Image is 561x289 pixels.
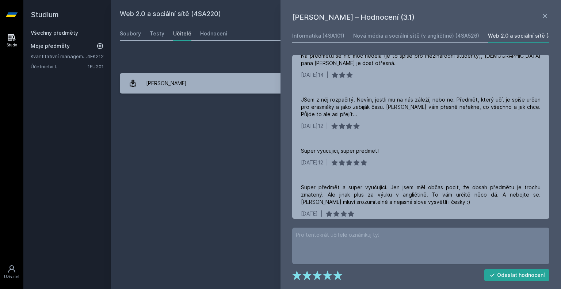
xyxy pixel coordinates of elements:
div: Učitelé [173,30,191,37]
a: Testy [150,26,164,41]
a: Hodnocení [200,26,227,41]
a: 1FU201 [88,64,104,69]
a: Uživatel [1,261,22,283]
a: Soubory [120,26,141,41]
div: Soubory [120,30,141,37]
a: [PERSON_NAME] 9 hodnocení 3.1 [120,73,552,94]
div: [PERSON_NAME] [146,76,187,91]
a: Všechny předměty [31,30,78,36]
h2: Web 2.0 a sociální sítě (4SA220) [120,9,470,20]
a: Study [1,29,22,52]
span: Moje předměty [31,42,70,50]
div: Na předmětu se nic moc nedělá (je to spíše pro mezinárodní studenty), [DEMOGRAPHIC_DATA] pana [PE... [301,52,541,67]
div: Uživatel [4,274,19,280]
div: Testy [150,30,164,37]
a: Účetnictví I. [31,63,88,70]
a: Učitelé [173,26,191,41]
div: [DATE]14 [301,71,324,79]
div: JSem z něj rozpačitý. Nevím, jestli mu na nás záleží, nebo ne. Předmět, který učí, je spíše určen... [301,96,541,118]
div: | [327,71,328,79]
div: Hodnocení [200,30,227,37]
a: Kvantitativní management [31,53,87,60]
div: Study [7,42,17,48]
a: 4EK212 [87,53,104,59]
